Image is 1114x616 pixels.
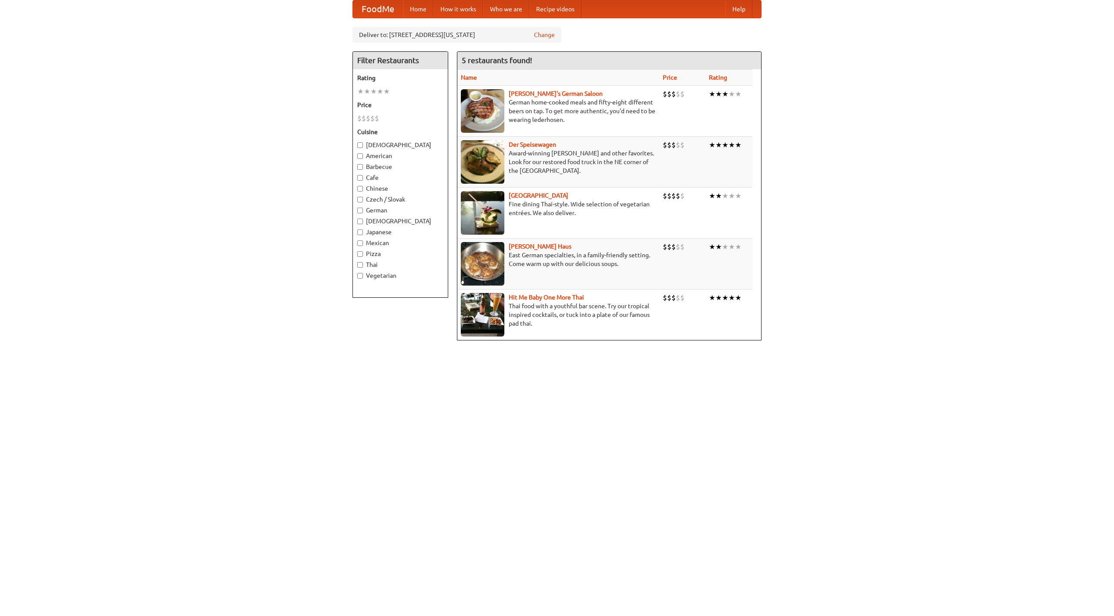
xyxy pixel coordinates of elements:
[534,30,555,39] a: Change
[667,191,671,201] li: $
[357,101,443,109] h5: Price
[680,140,685,150] li: $
[377,87,383,96] li: ★
[715,140,722,150] li: ★
[362,114,366,123] li: $
[725,0,752,18] a: Help
[357,206,443,215] label: German
[680,242,685,252] li: $
[663,242,667,252] li: $
[357,197,363,202] input: Czech / Slovak
[715,293,722,303] li: ★
[709,242,715,252] li: ★
[357,173,443,182] label: Cafe
[462,56,532,64] ng-pluralize: 5 restaurants found!
[357,153,363,159] input: American
[680,191,685,201] li: $
[357,239,443,247] label: Mexican
[735,89,742,99] li: ★
[709,140,715,150] li: ★
[357,164,363,170] input: Barbecue
[722,89,728,99] li: ★
[676,242,680,252] li: $
[671,191,676,201] li: $
[352,27,561,43] div: Deliver to: [STREET_ADDRESS][US_STATE]
[663,89,667,99] li: $
[676,140,680,150] li: $
[676,89,680,99] li: $
[715,242,722,252] li: ★
[676,293,680,303] li: $
[735,191,742,201] li: ★
[680,89,685,99] li: $
[357,151,443,160] label: American
[667,242,671,252] li: $
[728,89,735,99] li: ★
[461,302,656,328] p: Thai food with a youthful bar scene. Try our tropical inspired cocktails, or tuck into a plate of...
[663,293,667,303] li: $
[357,262,363,268] input: Thai
[722,293,728,303] li: ★
[715,191,722,201] li: ★
[680,293,685,303] li: $
[728,191,735,201] li: ★
[357,251,363,257] input: Pizza
[433,0,483,18] a: How it works
[357,219,363,224] input: [DEMOGRAPHIC_DATA]
[671,140,676,150] li: $
[509,294,584,301] a: Hit Me Baby One More Thai
[728,293,735,303] li: ★
[357,74,443,82] h5: Rating
[671,242,676,252] li: $
[529,0,581,18] a: Recipe videos
[357,229,363,235] input: Japanese
[663,191,667,201] li: $
[357,114,362,123] li: $
[357,186,363,192] input: Chinese
[461,251,656,268] p: East German specialties, in a family-friendly setting. Come warm up with our delicious soups.
[676,191,680,201] li: $
[461,242,504,286] img: kohlhaus.jpg
[735,140,742,150] li: ★
[735,293,742,303] li: ★
[667,293,671,303] li: $
[461,98,656,124] p: German home-cooked meals and fifty-eight different beers on tap. To get more authentic, you'd nee...
[509,141,556,148] b: Der Speisewagen
[364,87,370,96] li: ★
[461,293,504,337] img: babythai.jpg
[722,242,728,252] li: ★
[483,0,529,18] a: Who we are
[357,260,443,269] label: Thai
[722,191,728,201] li: ★
[671,293,676,303] li: $
[370,87,377,96] li: ★
[709,293,715,303] li: ★
[357,87,364,96] li: ★
[509,90,603,97] a: [PERSON_NAME]'s German Saloon
[509,243,571,250] a: [PERSON_NAME] Haus
[375,114,379,123] li: $
[357,228,443,236] label: Japanese
[357,249,443,258] label: Pizza
[357,184,443,193] label: Chinese
[461,89,504,133] img: esthers.jpg
[357,240,363,246] input: Mexican
[403,0,433,18] a: Home
[366,114,370,123] li: $
[728,140,735,150] li: ★
[715,89,722,99] li: ★
[509,192,568,199] a: [GEOGRAPHIC_DATA]
[357,128,443,136] h5: Cuisine
[663,74,677,81] a: Price
[461,74,477,81] a: Name
[357,217,443,226] label: [DEMOGRAPHIC_DATA]
[357,273,363,279] input: Vegetarian
[357,141,443,149] label: [DEMOGRAPHIC_DATA]
[461,140,504,184] img: speisewagen.jpg
[667,89,671,99] li: $
[709,74,727,81] a: Rating
[353,52,448,69] h4: Filter Restaurants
